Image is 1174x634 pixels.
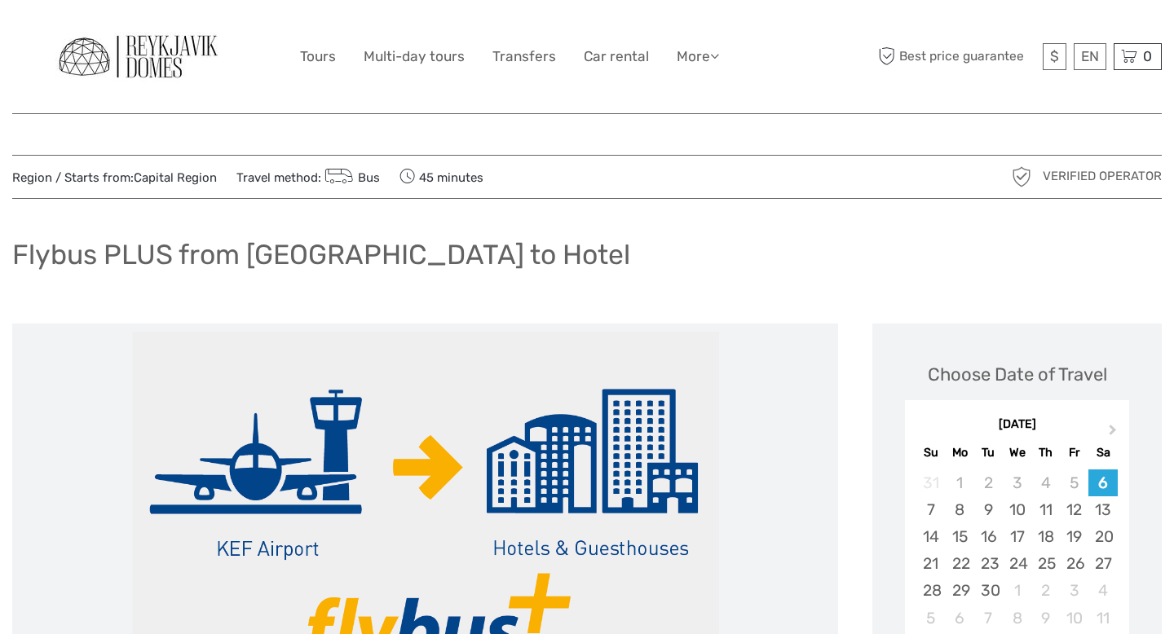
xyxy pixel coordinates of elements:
a: Capital Region [134,170,217,185]
div: Choose Wednesday, October 1st, 2025 [1003,577,1031,604]
div: Choose Monday, September 15th, 2025 [946,523,974,550]
div: Choose Wednesday, September 24th, 2025 [1003,550,1031,577]
div: Choose Friday, September 26th, 2025 [1060,550,1088,577]
div: Not available Monday, September 1st, 2025 [946,469,974,496]
div: Not available Wednesday, September 3rd, 2025 [1003,469,1031,496]
a: Multi-day tours [364,45,465,68]
div: Choose Sunday, October 5th, 2025 [916,605,945,632]
div: Choose Saturday, October 4th, 2025 [1088,577,1117,604]
div: Tu [974,442,1003,464]
div: Choose Thursday, October 2nd, 2025 [1031,577,1060,604]
div: Choose Saturday, September 6th, 2025 [1088,469,1117,496]
span: 0 [1141,48,1154,64]
div: Th [1031,442,1060,464]
div: Mo [946,442,974,464]
div: Choose Wednesday, September 17th, 2025 [1003,523,1031,550]
div: [DATE] [905,416,1129,434]
div: Su [916,442,945,464]
div: Choose Tuesday, September 9th, 2025 [974,496,1003,523]
div: Choose Monday, September 8th, 2025 [946,496,974,523]
div: Choose Saturday, September 20th, 2025 [1088,523,1117,550]
a: More [677,45,719,68]
div: Not available Tuesday, September 2nd, 2025 [974,469,1003,496]
a: Bus [321,170,380,185]
a: Car rental [584,45,649,68]
span: 45 minutes [399,165,483,188]
div: Choose Wednesday, October 8th, 2025 [1003,605,1031,632]
div: Choose Saturday, September 13th, 2025 [1088,496,1117,523]
div: EN [1074,43,1106,70]
img: General Info: [49,25,228,88]
span: Region / Starts from: [12,170,217,187]
img: verified_operator_grey_128.png [1008,164,1035,190]
span: Verified Operator [1043,168,1162,185]
div: Choose Friday, October 10th, 2025 [1060,605,1088,632]
div: Choose Wednesday, September 10th, 2025 [1003,496,1031,523]
a: Transfers [492,45,556,68]
p: We're away right now. Please check back later! [23,29,184,42]
button: Open LiveChat chat widget [188,25,207,45]
div: Not available Sunday, August 31st, 2025 [916,469,945,496]
div: Fr [1060,442,1088,464]
div: month 2025-09 [910,469,1123,632]
div: We [1003,442,1031,464]
div: Choose Thursday, September 11th, 2025 [1031,496,1060,523]
div: Choose Sunday, September 14th, 2025 [916,523,945,550]
button: Next Month [1101,420,1128,447]
div: Sa [1088,442,1117,464]
div: Choose Friday, September 12th, 2025 [1060,496,1088,523]
div: Choose Tuesday, September 30th, 2025 [974,577,1003,604]
div: Choose Thursday, October 9th, 2025 [1031,605,1060,632]
div: Choose Thursday, September 18th, 2025 [1031,523,1060,550]
a: Tours [300,45,336,68]
div: Choose Thursday, September 25th, 2025 [1031,550,1060,577]
div: Choose Monday, September 22nd, 2025 [946,550,974,577]
div: Choose Friday, October 3rd, 2025 [1060,577,1088,604]
div: Choose Tuesday, September 16th, 2025 [974,523,1003,550]
div: Choose Friday, September 19th, 2025 [1060,523,1088,550]
div: Choose Tuesday, September 23rd, 2025 [974,550,1003,577]
div: Choose Monday, September 29th, 2025 [946,577,974,604]
div: Choose Sunday, September 21st, 2025 [916,550,945,577]
div: Choose Sunday, September 28th, 2025 [916,577,945,604]
h1: Flybus PLUS from [GEOGRAPHIC_DATA] to Hotel [12,238,630,271]
div: Choose Tuesday, October 7th, 2025 [974,605,1003,632]
div: Choose Saturday, September 27th, 2025 [1088,550,1117,577]
div: Not available Thursday, September 4th, 2025 [1031,469,1060,496]
span: Travel method: [236,165,380,188]
div: Not available Friday, September 5th, 2025 [1060,469,1088,496]
div: Choose Date of Travel [928,362,1107,387]
div: Choose Monday, October 6th, 2025 [946,605,974,632]
span: $ [1050,48,1059,64]
div: Choose Saturday, October 11th, 2025 [1088,605,1117,632]
div: Choose Sunday, September 7th, 2025 [916,496,945,523]
span: Best price guarantee [875,43,1039,70]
